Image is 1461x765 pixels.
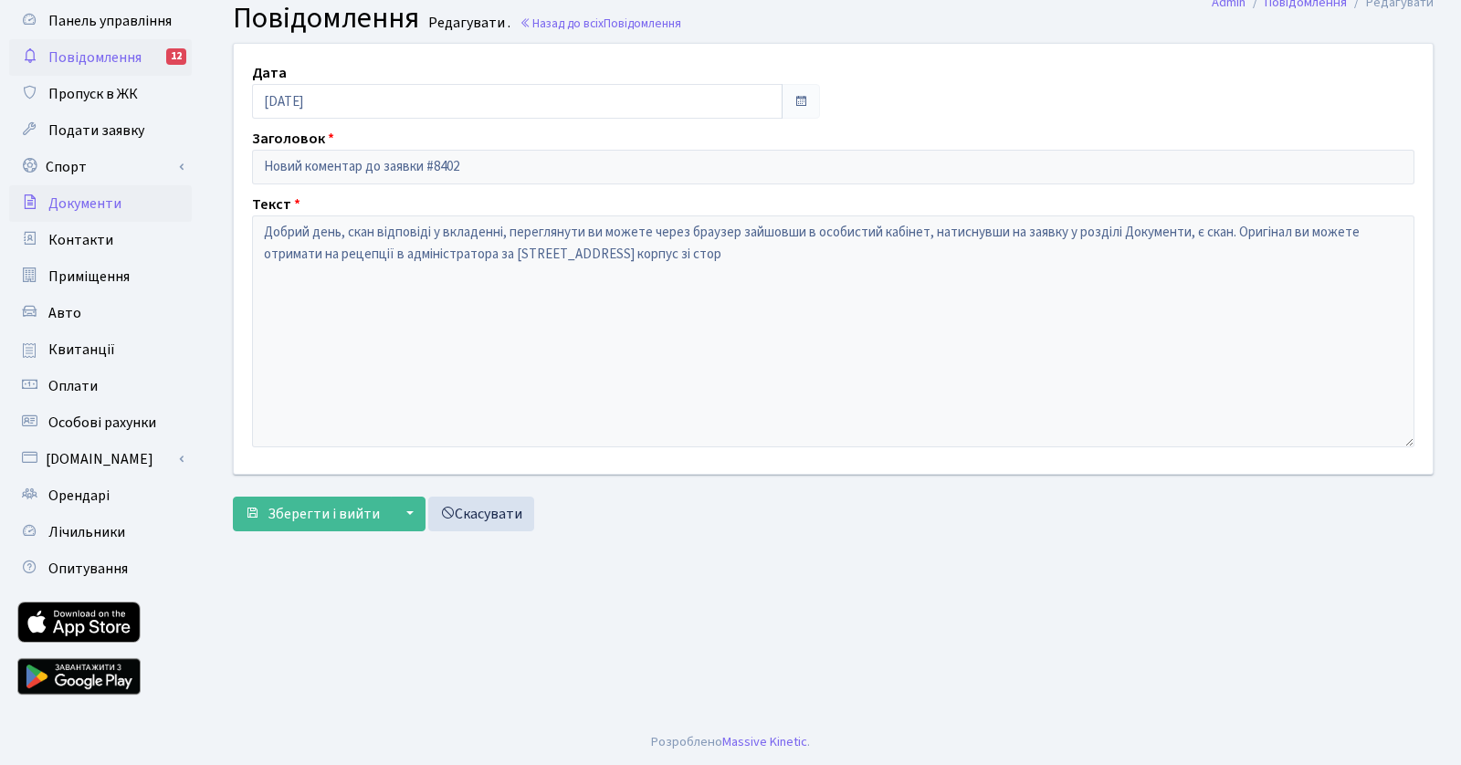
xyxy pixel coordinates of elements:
a: Спорт [9,149,192,185]
a: Подати заявку [9,112,192,149]
span: Особові рахунки [48,413,156,433]
a: Орендарі [9,477,192,514]
span: Пропуск в ЖК [48,84,138,104]
a: Оплати [9,368,192,404]
span: Приміщення [48,267,130,287]
label: Текст [252,194,300,215]
span: Документи [48,194,121,214]
a: Авто [9,295,192,331]
a: [DOMAIN_NAME] [9,441,192,477]
label: Дата [252,62,287,84]
span: Подати заявку [48,121,144,141]
span: Оплати [48,376,98,396]
span: Квитанції [48,340,115,360]
a: Особові рахунки [9,404,192,441]
label: Заголовок [252,128,334,150]
a: Повідомлення12 [9,39,192,76]
div: Розроблено . [651,732,810,752]
textarea: Добрий день, скан відповіді у вкладенні, переглянути ви можете через браузер зайшовши в особистий... [252,215,1414,447]
a: Контакти [9,222,192,258]
a: Квитанції [9,331,192,368]
button: Зберегти і вийти [233,497,392,531]
a: Скасувати [428,497,534,531]
a: Документи [9,185,192,222]
span: Повідомлення [604,15,681,32]
a: Лічильники [9,514,192,550]
span: Авто [48,303,81,323]
span: Опитування [48,559,128,579]
a: Massive Kinetic [722,732,807,751]
a: Опитування [9,550,192,587]
div: 12 [166,48,186,65]
span: Орендарі [48,486,110,506]
a: Приміщення [9,258,192,295]
a: Панель управління [9,3,192,39]
span: Зберегти і вийти [268,504,380,524]
a: Назад до всіхПовідомлення [520,15,681,32]
span: Контакти [48,230,113,250]
small: Редагувати . [425,15,510,32]
a: Пропуск в ЖК [9,76,192,112]
span: Лічильники [48,522,125,542]
span: Повідомлення [48,47,142,68]
span: Панель управління [48,11,172,31]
